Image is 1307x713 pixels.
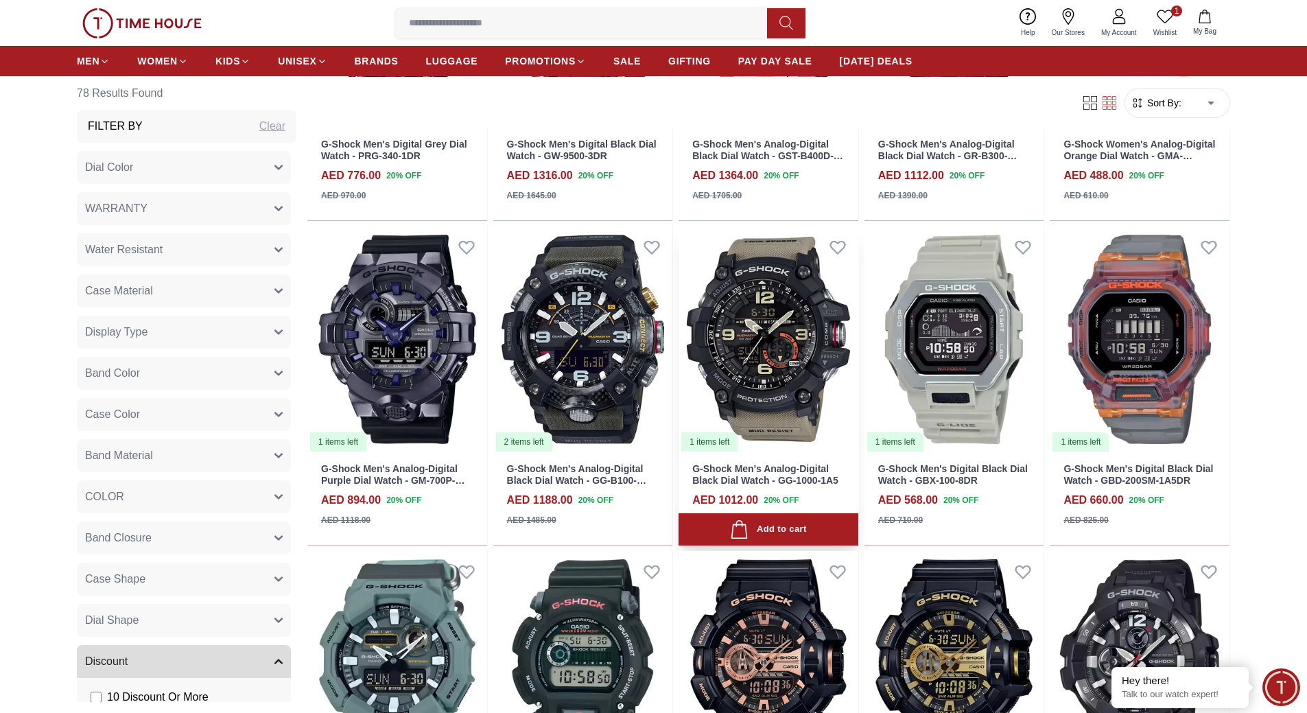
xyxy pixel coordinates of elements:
[1050,226,1229,453] img: G-Shock Men's Digital Black Dial Watch - GBD-200SM-1A5DR
[77,480,291,513] button: COLOR
[77,357,291,390] button: Band Color
[730,520,806,539] div: Add to cart
[88,118,143,135] h3: Filter By
[950,170,985,182] span: 20 % OFF
[496,432,552,452] div: 2 items left
[386,494,421,506] span: 20 % OFF
[278,54,316,68] span: UNISEX
[310,432,366,452] div: 1 items left
[692,492,758,509] h4: AED 1012.00
[321,492,381,509] h4: AED 894.00
[307,226,487,453] img: G-Shock Men's Analog-Digital Purple Dial Watch - GM-700P-6ADR
[85,283,153,299] span: Case Material
[1063,492,1123,509] h4: AED 660.00
[85,571,145,587] span: Case Shape
[77,49,110,73] a: MEN
[321,514,370,526] div: AED 1118.00
[77,54,99,68] span: MEN
[355,49,399,73] a: BRANDS
[386,170,421,182] span: 20 % OFF
[215,54,240,68] span: KIDS
[692,167,758,184] h4: AED 1364.00
[505,54,576,68] span: PROMOTIONS
[867,432,923,452] div: 1 items left
[85,365,140,382] span: Band Color
[692,189,742,202] div: AED 1705.00
[85,159,133,176] span: Dial Color
[1185,7,1225,39] button: My Bag
[85,489,124,505] span: COLOR
[1063,463,1213,486] a: G-Shock Men's Digital Black Dial Watch - GBD-200SM-1A5DR
[692,139,843,173] a: G-Shock Men's Analog-Digital Black Dial Watch - GST-B400D-1ADR
[943,494,978,506] span: 20 % OFF
[1013,5,1044,40] a: Help
[215,49,250,73] a: KIDS
[321,139,467,161] a: G-Shock Men's Digital Grey Dial Watch - PRG-340-1DR
[1148,27,1182,38] span: Wishlist
[668,54,711,68] span: GIFTING
[1015,27,1041,38] span: Help
[878,139,1017,173] a: G-Shock Men's Analog-Digital Black Dial Watch - GR-B300-1A4DR
[1131,96,1181,110] button: Sort By:
[321,189,366,202] div: AED 970.00
[77,274,291,307] button: Case Material
[85,612,139,629] span: Dial Shape
[1063,167,1123,184] h4: AED 488.00
[507,492,573,509] h4: AED 1188.00
[1188,26,1222,36] span: My Bag
[77,522,291,554] button: Band Closure
[738,49,812,73] a: PAY DAY SALE
[1046,27,1090,38] span: Our Stores
[85,242,163,258] span: Water Resistant
[321,167,381,184] h4: AED 776.00
[507,463,646,498] a: G-Shock Men's Analog-Digital Black Dial Watch - GG-B100-1A3DR
[1096,27,1142,38] span: My Account
[878,167,944,184] h4: AED 1112.00
[1052,432,1109,452] div: 1 items left
[137,54,178,68] span: WOMEN
[864,226,1044,453] img: G-Shock Men's Digital Black Dial Watch - GBX-100-8DR
[107,689,209,705] span: 10 Discount Or More
[507,139,657,161] a: G-Shock Men's Digital Black Dial Watch - GW-9500-3DR
[1129,494,1164,506] span: 20 % OFF
[1122,689,1238,701] p: Talk to our watch expert!
[1129,170,1164,182] span: 20 % OFF
[85,447,153,464] span: Band Material
[1044,5,1093,40] a: Our Stores
[578,170,613,182] span: 20 % OFF
[77,439,291,472] button: Band Material
[77,233,291,266] button: Water Resistant
[1063,139,1215,173] a: G-Shock Women's Analog-Digital Orange Dial Watch - GMA-S2100WS-7ADR
[77,316,291,349] button: Display Type
[681,432,738,452] div: 1 items left
[507,167,573,184] h4: AED 1316.00
[493,226,673,453] img: G-Shock Men's Analog-Digital Black Dial Watch - GG-B100-1A3DR
[1122,674,1238,688] div: Hey there!
[493,226,673,453] a: G-Shock Men's Analog-Digital Black Dial Watch - GG-B100-1A3DR2 items left
[613,49,641,73] a: SALE
[578,494,613,506] span: 20 % OFF
[137,49,188,73] a: WOMEN
[426,54,478,68] span: LUGGAGE
[82,8,202,38] img: ...
[77,151,291,184] button: Dial Color
[840,54,912,68] span: [DATE] DEALS
[679,226,858,453] a: G-Shock Men's Analog-Digital Black Dial Watch - GG-1000-1A51 items left
[764,170,799,182] span: 20 % OFF
[77,645,291,678] button: Discount
[679,513,858,546] button: Add to cart
[738,54,812,68] span: PAY DAY SALE
[307,226,487,453] a: G-Shock Men's Analog-Digital Purple Dial Watch - GM-700P-6ADR1 items left
[1063,514,1108,526] div: AED 825.00
[878,189,928,202] div: AED 1390.00
[355,54,399,68] span: BRANDS
[77,604,291,637] button: Dial Shape
[692,463,838,486] a: G-Shock Men's Analog-Digital Black Dial Watch - GG-1000-1A5
[668,49,711,73] a: GIFTING
[85,406,140,423] span: Case Color
[85,324,148,340] span: Display Type
[321,463,465,498] a: G-Shock Men's Analog-Digital Purple Dial Watch - GM-700P-6ADR
[85,200,148,217] span: WARRANTY
[840,49,912,73] a: [DATE] DEALS
[507,189,556,202] div: AED 1645.00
